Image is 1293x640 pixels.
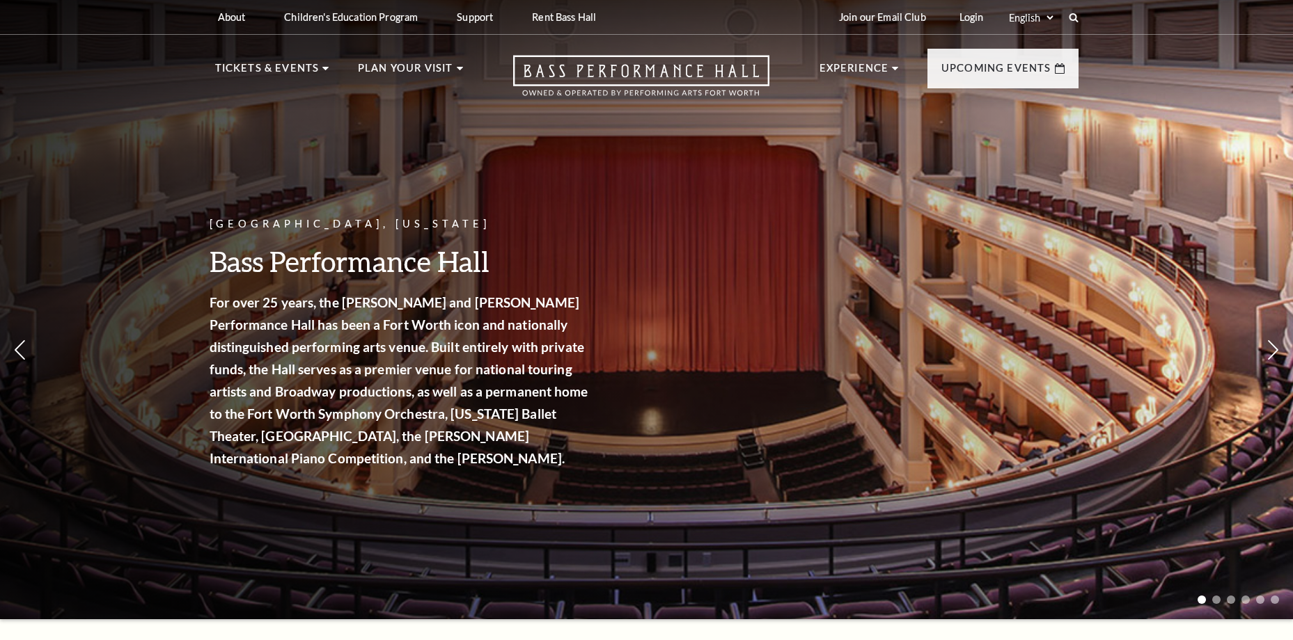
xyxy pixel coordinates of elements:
[457,11,493,23] p: Support
[215,60,320,85] p: Tickets & Events
[210,294,588,466] strong: For over 25 years, the [PERSON_NAME] and [PERSON_NAME] Performance Hall has been a Fort Worth ico...
[532,11,596,23] p: Rent Bass Hall
[820,60,889,85] p: Experience
[941,60,1051,85] p: Upcoming Events
[210,216,593,233] p: [GEOGRAPHIC_DATA], [US_STATE]
[1006,11,1056,24] select: Select:
[218,11,246,23] p: About
[358,60,453,85] p: Plan Your Visit
[284,11,418,23] p: Children's Education Program
[210,243,593,279] h3: Bass Performance Hall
